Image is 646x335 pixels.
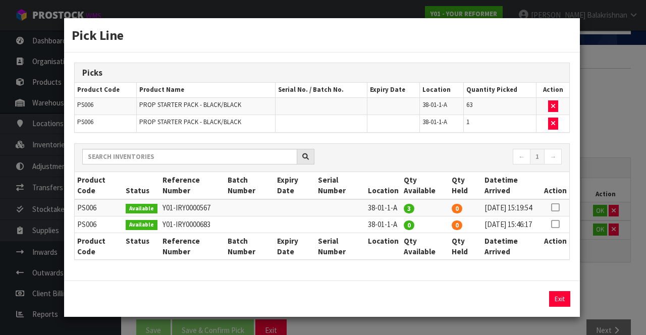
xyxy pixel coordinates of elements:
[275,83,367,97] th: Serial No. / Batch No.
[449,233,482,259] th: Qty Held
[449,172,482,199] th: Qty Held
[126,220,157,230] span: Available
[160,216,225,233] td: Y01-IRY0000683
[365,172,401,199] th: Location
[452,220,462,230] span: 0
[482,233,542,259] th: Datetime Arrived
[225,172,275,199] th: Batch Number
[123,172,160,199] th: Status
[77,100,93,109] span: PS006
[315,233,365,259] th: Serial Number
[482,216,542,233] td: [DATE] 15:46:17
[160,172,225,199] th: Reference Number
[365,199,401,216] td: 38-01-1-A
[466,118,469,126] span: 1
[482,172,542,199] th: Datetime Arrived
[75,172,123,199] th: Product Code
[401,172,450,199] th: Qty Available
[549,291,570,307] button: Exit
[404,220,414,230] span: 0
[463,83,536,97] th: Quantity Picked
[482,199,542,216] td: [DATE] 15:19:54
[160,233,225,259] th: Reference Number
[530,149,545,165] a: 1
[82,149,297,164] input: Search inventories
[536,83,569,97] th: Action
[75,199,123,216] td: PS006
[542,233,569,259] th: Action
[275,172,315,199] th: Expiry Date
[75,216,123,233] td: PS006
[365,216,401,233] td: 38-01-1-A
[139,118,241,126] span: PROP STARTER PACK - BLACK/BLACK
[330,149,562,166] nav: Page navigation
[513,149,530,165] a: ←
[75,233,123,259] th: Product Code
[72,26,572,44] h3: Pick Line
[315,172,365,199] th: Serial Number
[420,83,464,97] th: Location
[160,199,225,216] td: Y01-IRY0000567
[544,149,562,165] a: →
[75,83,136,97] th: Product Code
[466,100,472,109] span: 63
[139,100,241,109] span: PROP STARTER PACK - BLACK/BLACK
[365,233,401,259] th: Location
[275,233,315,259] th: Expiry Date
[77,118,93,126] span: PS006
[367,83,420,97] th: Expiry Date
[401,233,450,259] th: Qty Available
[136,83,275,97] th: Product Name
[542,172,569,199] th: Action
[404,204,414,213] span: 3
[82,68,562,78] h3: Picks
[225,233,275,259] th: Batch Number
[123,233,160,259] th: Status
[452,204,462,213] span: 0
[422,100,447,109] span: 38-01-1-A
[126,204,157,214] span: Available
[422,118,447,126] span: 38-01-1-A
